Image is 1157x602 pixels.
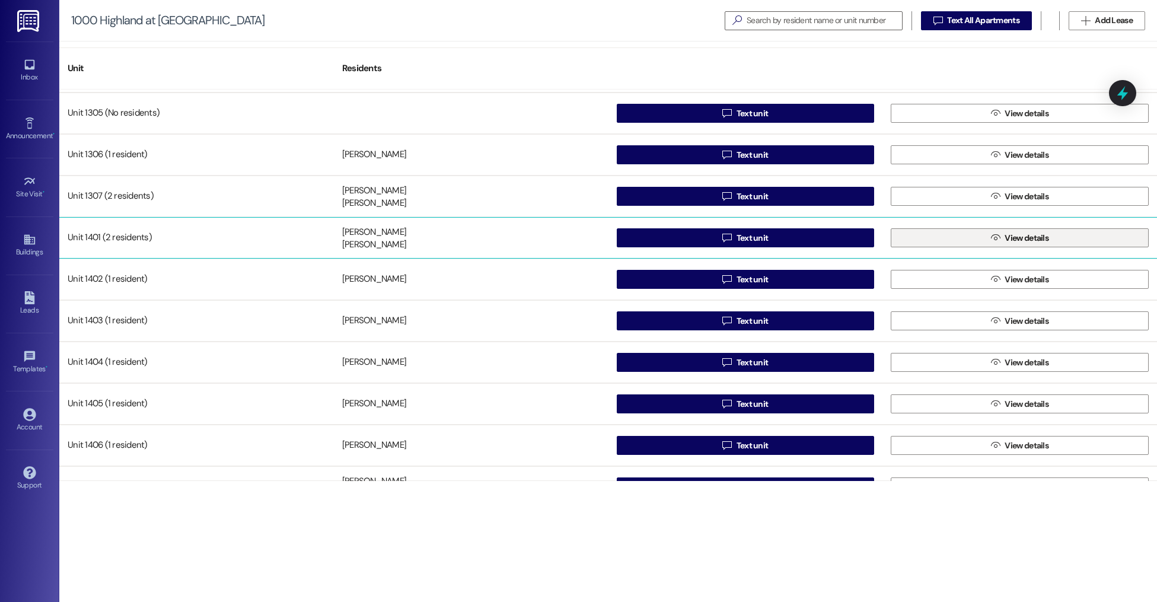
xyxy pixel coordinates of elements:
a: Inbox [6,55,53,87]
img: ResiDesk Logo [17,10,42,32]
a: Support [6,463,53,495]
i:  [991,358,1000,367]
i:  [722,150,731,160]
span: Text unit [737,315,769,327]
a: Account [6,404,53,437]
button: View details [891,394,1149,413]
i:  [991,399,1000,409]
button: View details [891,270,1149,289]
div: Unit 1404 (1 resident) [59,351,334,374]
i:  [933,16,942,26]
a: Site Visit • [6,171,53,203]
input: Search by resident name or unit number [747,12,902,29]
button: View details [891,353,1149,372]
i:  [722,233,731,243]
button: Add Lease [1069,11,1145,30]
span: • [43,188,44,196]
button: Text All Apartments [921,11,1032,30]
div: Unit 1401 (2 residents) [59,226,334,250]
button: Text unit [617,145,875,164]
div: [PERSON_NAME] [342,149,406,161]
i:  [728,14,747,27]
button: View details [891,436,1149,455]
i:  [722,192,731,201]
button: Text unit [617,228,875,247]
span: Text unit [737,232,769,244]
div: Residents [334,54,608,83]
div: Unit 1407 (2 residents) [59,475,334,499]
span: Text unit [737,481,769,493]
span: • [46,363,47,371]
button: Text unit [617,353,875,372]
i:  [991,150,1000,160]
div: 1000 Highland at [GEOGRAPHIC_DATA] [71,14,264,27]
span: Text All Apartments [947,14,1019,27]
i:  [722,316,731,326]
span: View details [1005,481,1048,493]
div: [PERSON_NAME] [342,356,406,369]
span: View details [1005,149,1048,161]
div: [PERSON_NAME] [342,439,406,452]
i:  [991,192,1000,201]
button: View details [891,477,1149,496]
span: Text unit [737,356,769,369]
span: Text unit [737,398,769,410]
span: View details [1005,356,1048,369]
span: View details [1005,273,1048,286]
div: [PERSON_NAME] [342,226,406,238]
button: View details [891,145,1149,164]
div: Unit 1306 (1 resident) [59,143,334,167]
i:  [991,275,1000,284]
span: View details [1005,439,1048,452]
button: Text unit [617,436,875,455]
button: Text unit [617,394,875,413]
button: Text unit [617,104,875,123]
button: Text unit [617,270,875,289]
span: Text unit [737,273,769,286]
button: View details [891,311,1149,330]
button: View details [891,228,1149,247]
button: View details [891,187,1149,206]
span: Text unit [737,149,769,161]
div: Unit [59,54,334,83]
button: Text unit [617,187,875,206]
div: [PERSON_NAME] [342,475,406,488]
button: Text unit [617,311,875,330]
i:  [722,399,731,409]
a: Buildings [6,230,53,262]
div: [PERSON_NAME] [342,398,406,410]
div: Unit 1307 (2 residents) [59,184,334,208]
button: View details [891,104,1149,123]
span: View details [1005,190,1048,203]
i:  [722,441,731,450]
span: View details [1005,107,1048,120]
span: Text unit [737,190,769,203]
span: View details [1005,398,1048,410]
a: Leads [6,288,53,320]
div: [PERSON_NAME] [342,273,406,286]
div: Unit 1406 (1 resident) [59,434,334,457]
i:  [991,233,1000,243]
span: • [53,130,55,138]
button: Text unit [617,477,875,496]
div: Unit 1402 (1 resident) [59,267,334,291]
i:  [722,275,731,284]
a: Templates • [6,346,53,378]
div: [PERSON_NAME] [342,315,406,327]
span: Text unit [737,107,769,120]
div: [PERSON_NAME] [342,239,406,251]
span: View details [1005,315,1048,327]
i:  [991,109,1000,118]
i:  [722,358,731,367]
div: [PERSON_NAME] [342,198,406,210]
div: Unit 1403 (1 resident) [59,309,334,333]
i:  [991,316,1000,326]
span: View details [1005,232,1048,244]
span: Text unit [737,439,769,452]
i:  [1081,16,1090,26]
span: Add Lease [1095,14,1133,27]
div: Unit 1305 (No residents) [59,101,334,125]
i:  [991,441,1000,450]
div: [PERSON_NAME] [342,184,406,197]
i:  [722,109,731,118]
